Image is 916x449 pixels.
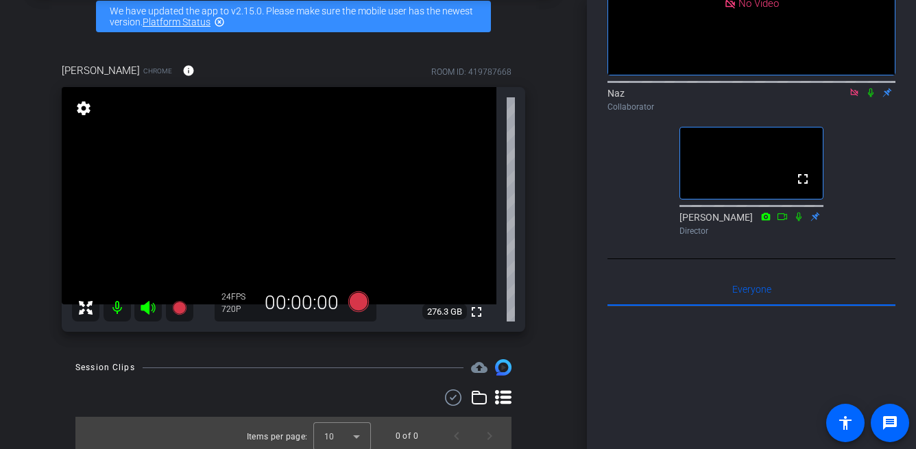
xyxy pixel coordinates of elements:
[221,291,256,302] div: 24
[75,361,135,374] div: Session Clips
[679,210,823,237] div: [PERSON_NAME]
[607,101,895,113] div: Collaborator
[182,64,195,77] mat-icon: info
[471,359,487,376] mat-icon: cloud_upload
[732,284,771,294] span: Everyone
[679,225,823,237] div: Director
[837,415,854,431] mat-icon: accessibility
[96,1,491,32] div: We have updated the app to v2.15.0. Please make sure the mobile user has the newest version.
[231,292,245,302] span: FPS
[607,86,895,113] div: Naz
[882,415,898,431] mat-icon: message
[221,304,256,315] div: 720P
[214,16,225,27] mat-icon: highlight_off
[256,291,348,315] div: 00:00:00
[74,100,93,117] mat-icon: settings
[143,16,210,27] a: Platform Status
[422,304,467,320] span: 276.3 GB
[471,359,487,376] span: Destinations for your clips
[795,171,811,187] mat-icon: fullscreen
[62,63,140,78] span: [PERSON_NAME]
[495,359,511,376] img: Session clips
[143,66,172,76] span: Chrome
[431,66,511,78] div: ROOM ID: 419787668
[468,304,485,320] mat-icon: fullscreen
[247,430,308,444] div: Items per page:
[396,429,418,443] div: 0 of 0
